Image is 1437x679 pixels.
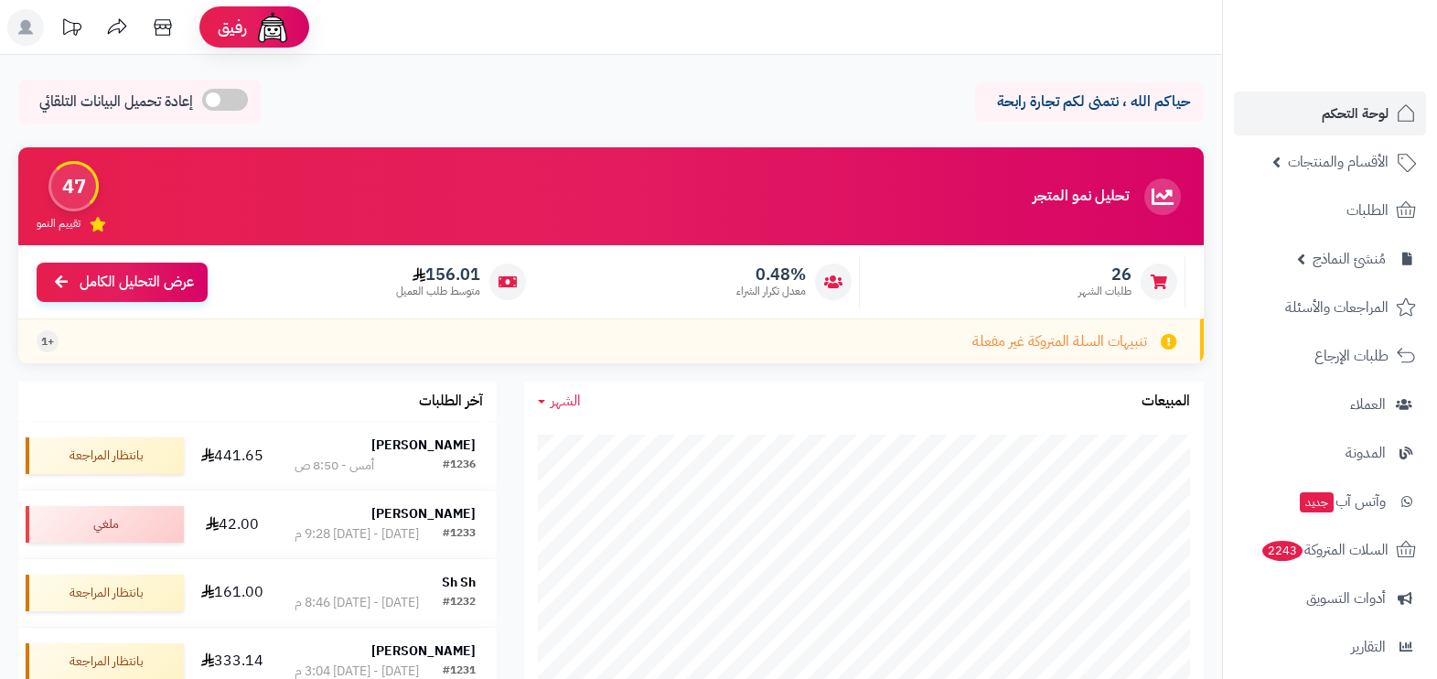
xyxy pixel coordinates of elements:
span: رفيق [218,16,247,38]
a: تحديثات المنصة [48,9,94,50]
span: عرض التحليل الكامل [80,272,194,293]
span: 156.01 [396,264,480,285]
span: وآتس آب [1298,489,1386,514]
a: المراجعات والأسئلة [1234,286,1426,329]
a: الشهر [538,391,581,412]
strong: [PERSON_NAME] [371,504,476,523]
span: الأقسام والمنتجات [1288,149,1389,175]
h3: المبيعات [1142,393,1190,410]
span: جديد [1300,492,1334,512]
span: أدوات التسويق [1306,586,1386,611]
div: #1232 [443,594,476,612]
div: بانتظار المراجعة [26,437,184,474]
td: 441.65 [191,422,273,490]
a: أدوات التسويق [1234,577,1426,620]
div: #1233 [443,525,476,544]
span: طلبات الإرجاع [1314,343,1389,369]
strong: [PERSON_NAME] [371,436,476,455]
div: بانتظار المراجعة [26,575,184,611]
span: 0.48% [736,264,806,285]
a: عرض التحليل الكامل [37,263,208,302]
span: 26 [1078,264,1131,285]
td: 161.00 [191,559,273,627]
h3: تحليل نمو المتجر [1033,189,1129,205]
span: إعادة تحميل البيانات التلقائي [39,92,193,113]
a: العملاء [1234,383,1426,426]
strong: Sh Sh [442,573,476,592]
img: logo-2.png [1313,35,1420,73]
div: #1236 [443,457,476,475]
span: مُنشئ النماذج [1313,246,1386,272]
td: 42.00 [191,490,273,558]
strong: [PERSON_NAME] [371,641,476,661]
img: ai-face.png [254,9,291,46]
a: المدونة [1234,431,1426,475]
a: السلات المتروكة2243 [1234,528,1426,572]
p: حياكم الله ، نتمنى لكم تجارة رابحة [989,92,1190,113]
div: ملغي [26,506,184,543]
a: وآتس آبجديد [1234,480,1426,523]
span: العملاء [1350,392,1386,417]
div: [DATE] - [DATE] 9:28 م [295,525,419,544]
span: السلات المتروكة [1260,537,1389,563]
div: أمس - 8:50 ص [295,457,374,475]
span: تقييم النمو [37,216,80,232]
a: طلبات الإرجاع [1234,334,1426,378]
a: الطلبات [1234,189,1426,232]
a: لوحة التحكم [1234,92,1426,135]
span: الطلبات [1346,198,1389,223]
span: المراجعات والأسئلة [1285,295,1389,320]
span: معدل تكرار الشراء [736,284,806,299]
span: 2243 [1261,540,1304,561]
a: التقارير [1234,625,1426,669]
span: لوحة التحكم [1322,101,1389,126]
span: المدونة [1346,440,1386,466]
h3: آخر الطلبات [419,393,483,410]
span: التقارير [1351,634,1386,660]
span: تنبيهات السلة المتروكة غير مفعلة [972,331,1147,352]
span: الشهر [551,390,581,412]
span: +1 [41,334,54,350]
span: طلبات الشهر [1078,284,1131,299]
span: متوسط طلب العميل [396,284,480,299]
div: [DATE] - [DATE] 8:46 م [295,594,419,612]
